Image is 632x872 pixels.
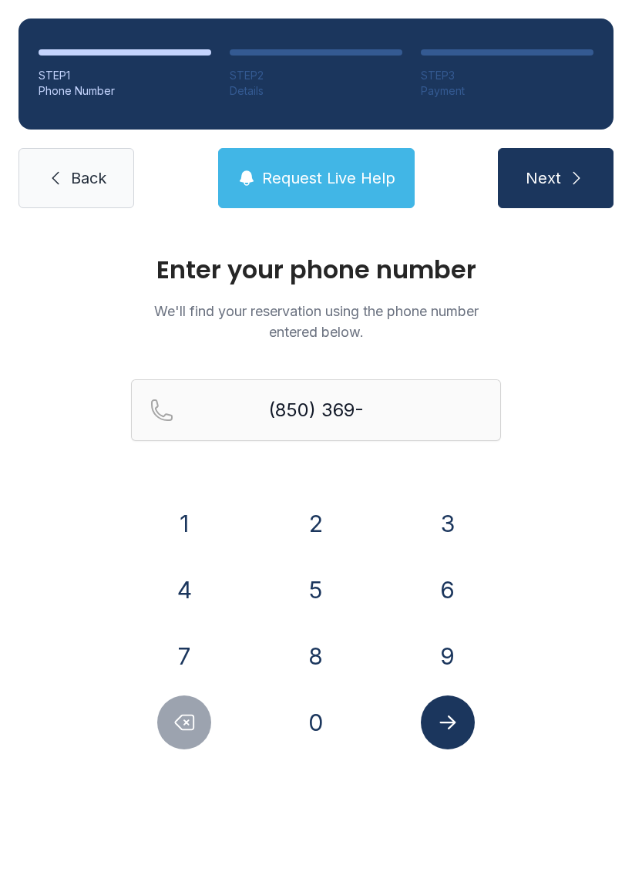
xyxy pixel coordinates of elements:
span: Back [71,167,106,189]
button: 5 [289,563,343,617]
p: We'll find your reservation using the phone number entered below. [131,301,501,342]
div: Phone Number [39,83,211,99]
div: Details [230,83,402,99]
button: 2 [289,497,343,550]
button: 0 [289,695,343,749]
button: 6 [421,563,475,617]
span: Next [526,167,561,189]
h1: Enter your phone number [131,258,501,282]
button: Delete number [157,695,211,749]
div: STEP 2 [230,68,402,83]
button: 7 [157,629,211,683]
button: Submit lookup form [421,695,475,749]
div: Payment [421,83,593,99]
button: 3 [421,497,475,550]
div: STEP 3 [421,68,593,83]
div: STEP 1 [39,68,211,83]
button: 1 [157,497,211,550]
span: Request Live Help [262,167,395,189]
button: 9 [421,629,475,683]
button: 8 [289,629,343,683]
button: 4 [157,563,211,617]
input: Reservation phone number [131,379,501,441]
